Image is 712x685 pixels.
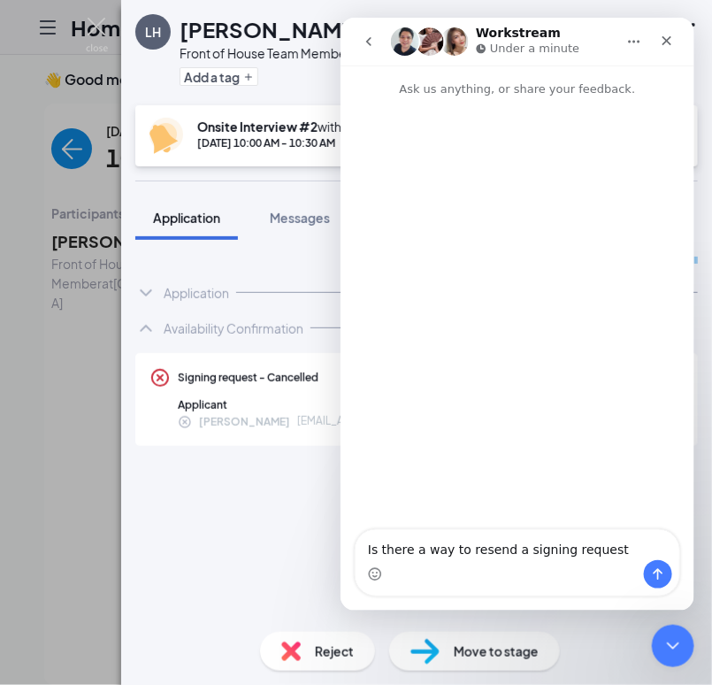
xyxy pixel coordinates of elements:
div: Signing request - Cancelled [178,370,318,385]
svg: CrossCircle [149,367,171,389]
span: [EMAIL_ADDRESS][DOMAIN_NAME] [297,413,478,430]
div: Availability Confirmation [164,319,303,337]
svg: ChevronDown [135,282,157,304]
svg: Plus [243,72,254,82]
span: Move to stage [454,642,539,661]
div: Application [164,284,229,302]
span: Reject [315,642,354,661]
b: Onsite Interview #2 [197,119,318,135]
svg: CrossCircle [178,415,192,429]
span: Application [153,210,220,226]
iframe: Intercom live chat [652,625,694,667]
div: [DATE] 10:00 AM - 10:30 AM [197,135,444,150]
span: Messages [270,210,330,226]
div: Front of House Team Member at [GEOGRAPHIC_DATA] [180,44,492,62]
button: PlusAdd a tag [180,67,258,86]
iframe: Intercom live chat [341,18,694,611]
div: Applicant [178,397,684,412]
span: [PERSON_NAME] [199,412,290,431]
div: with [PERSON_NAME] [197,118,444,135]
svg: Ellipses [677,14,698,35]
div: LH [145,23,161,41]
svg: ChevronUp [135,318,157,339]
h1: [PERSON_NAME] [180,14,363,44]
